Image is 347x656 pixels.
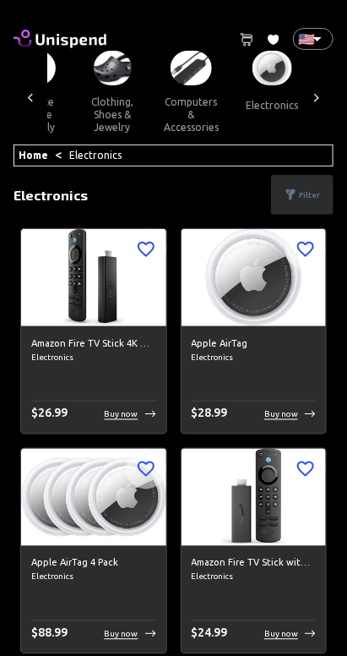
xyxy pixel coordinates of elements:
[293,28,333,50] div: 🇺🇸
[31,556,156,571] h6: Apple AirTag 4 Pack
[14,145,333,167] div: <
[94,51,132,85] img: Clothing, Shoes & Jewelry
[105,408,138,421] p: Buy now
[31,351,156,364] span: Electronics
[299,189,320,201] p: Filter
[192,407,228,420] span: $ 28.99
[21,449,166,545] img: Apple AirTag 4 Pack image
[105,628,138,641] p: Buy now
[31,626,68,640] span: $ 88.99
[19,150,48,161] a: Home
[232,85,312,126] button: electronics
[182,229,327,325] img: Apple AirTag image
[264,628,298,641] p: Buy now
[192,571,317,584] span: Electronics
[252,51,292,85] img: Electronics
[69,150,122,161] a: Electronics
[31,407,68,420] span: $ 26.99
[298,29,306,49] p: 🇺🇸
[171,51,212,85] img: Computers & Accessories
[14,185,88,205] p: Electronics
[31,571,156,584] span: Electronics
[74,85,150,144] button: clothing, shoes & jewelry
[31,336,156,352] h6: Amazon Fire TV Stick 4K Max streaming device, Wi-Fi 6, Alexa Voice Remote (includes TV controls)
[264,408,298,421] p: Buy now
[150,85,232,144] button: computers & accessories
[21,229,166,325] img: Amazon Fire TV Stick 4K Max streaming device, Wi-Fi 6, Alexa Voice Remote (includes TV controls) ...
[192,336,317,352] h6: Apple AirTag
[192,556,317,571] h6: Amazon Fire TV Stick with Alexa Voice Remote (includes TV controls), free &amp; live TV without c...
[192,351,317,364] span: Electronics
[192,626,228,640] span: $ 24.99
[182,449,327,545] img: Amazon Fire TV Stick with Alexa Voice Remote (includes TV controls), free &amp; live TV without c...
